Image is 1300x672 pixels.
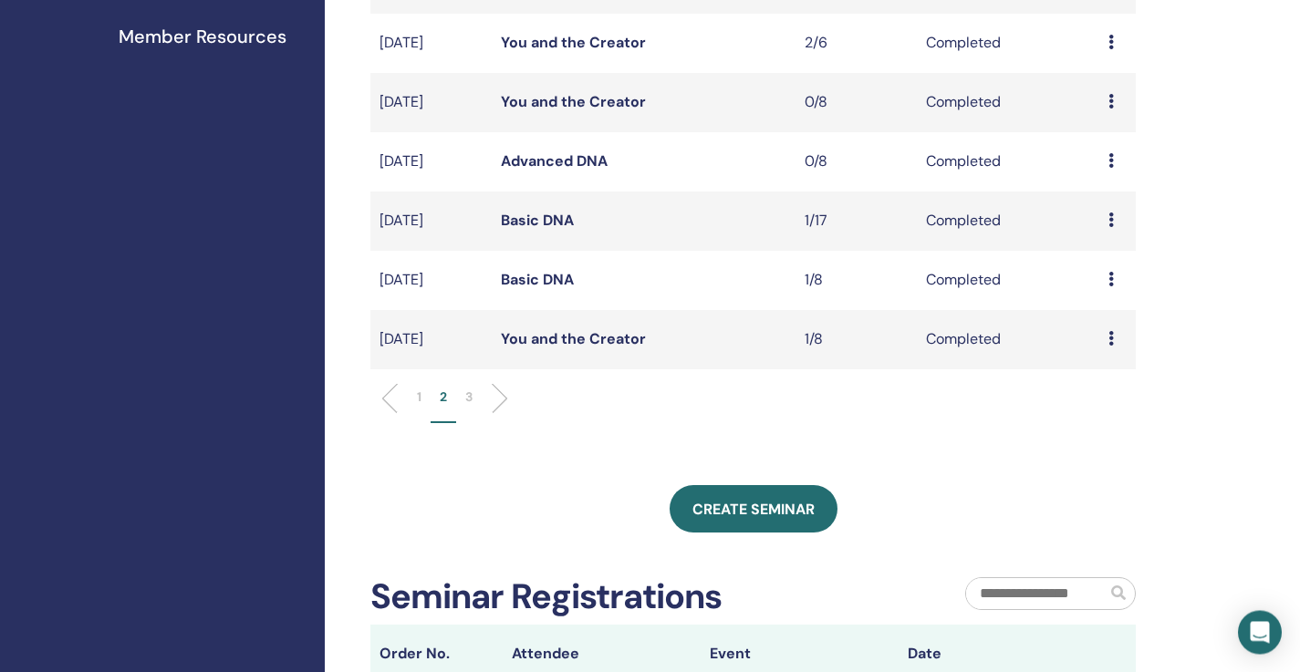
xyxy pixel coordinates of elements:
[370,132,492,191] td: [DATE]
[796,251,917,310] td: 1/8
[796,132,917,191] td: 0/8
[796,14,917,73] td: 2/6
[796,310,917,369] td: 1/8
[1238,610,1282,654] div: Open Intercom Messenger
[370,191,492,251] td: [DATE]
[501,33,646,52] a: You and the Creator
[417,388,421,407] p: 1
[692,500,815,519] span: Create seminar
[796,191,917,251] td: 1/17
[917,14,1099,73] td: Completed
[501,270,574,289] a: Basic DNA
[670,485,837,532] a: Create seminar
[440,388,447,407] p: 2
[370,310,492,369] td: [DATE]
[501,151,608,171] a: Advanced DNA
[796,73,917,132] td: 0/8
[465,388,473,407] p: 3
[917,310,1099,369] td: Completed
[370,73,492,132] td: [DATE]
[917,73,1099,132] td: Completed
[119,23,286,50] span: Member Resources
[370,14,492,73] td: [DATE]
[501,92,646,111] a: You and the Creator
[917,251,1099,310] td: Completed
[370,251,492,310] td: [DATE]
[501,211,574,230] a: Basic DNA
[501,329,646,348] a: You and the Creator
[917,132,1099,191] td: Completed
[370,576,722,618] h2: Seminar Registrations
[917,191,1099,251] td: Completed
